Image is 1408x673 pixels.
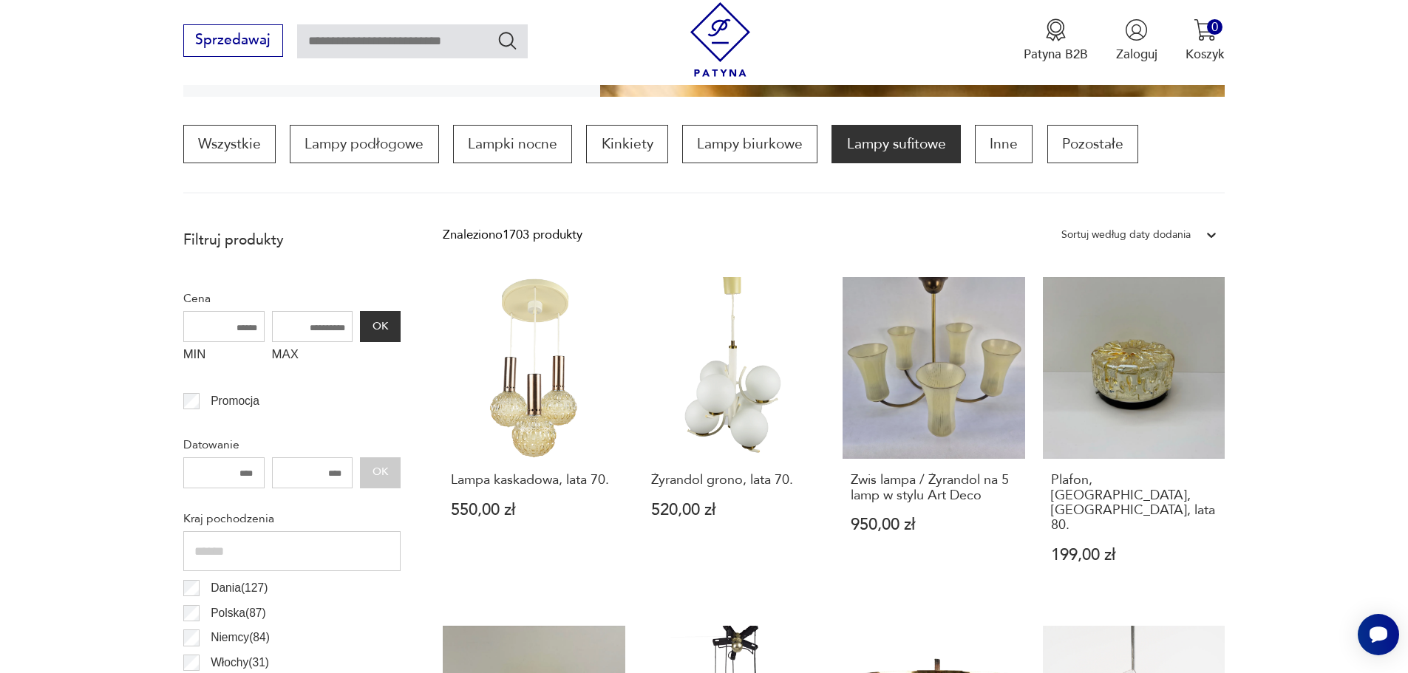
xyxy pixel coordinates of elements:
a: Pozostałe [1047,125,1138,163]
h3: Zwis lampa / Żyrandol na 5 lamp w stylu Art Deco [851,473,1017,503]
a: Żyrandol grono, lata 70.Żyrandol grono, lata 70.520,00 zł [643,277,826,598]
p: Dania ( 127 ) [211,578,268,598]
img: Ikona medalu [1044,18,1067,41]
a: Lampy biurkowe [682,125,817,163]
label: MAX [272,342,353,370]
h3: Lampa kaskadowa, lata 70. [451,473,617,488]
p: Włochy ( 31 ) [211,653,269,672]
button: OK [360,311,400,342]
p: Cena [183,289,401,308]
iframe: Smartsupp widget button [1358,614,1399,655]
p: Niemcy ( 84 ) [211,628,270,647]
p: 520,00 zł [651,502,817,518]
a: Plafon, kinkiet, Niemcy, lata 80.Plafon, [GEOGRAPHIC_DATA], [GEOGRAPHIC_DATA], lata 80.199,00 zł [1043,277,1225,598]
p: 199,00 zł [1051,547,1217,563]
p: Zaloguj [1116,46,1157,63]
a: Wszystkie [183,125,276,163]
a: Ikona medaluPatyna B2B [1024,18,1088,63]
button: Sprzedawaj [183,24,283,57]
h3: Plafon, [GEOGRAPHIC_DATA], [GEOGRAPHIC_DATA], lata 80. [1051,473,1217,533]
p: Kraj pochodzenia [183,509,401,528]
a: Lampy podłogowe [290,125,438,163]
p: Koszyk [1186,46,1225,63]
label: MIN [183,342,265,370]
a: Lampki nocne [453,125,572,163]
a: Sprzedawaj [183,35,283,47]
p: Patyna B2B [1024,46,1088,63]
div: Znaleziono 1703 produkty [443,225,582,245]
p: Datowanie [183,435,401,454]
a: Zwis lampa / Żyrandol na 5 lamp w stylu Art DecoZwis lampa / Żyrandol na 5 lamp w stylu Art Deco9... [843,277,1025,598]
h3: Żyrandol grono, lata 70. [651,473,817,488]
button: Zaloguj [1116,18,1157,63]
p: Polska ( 87 ) [211,604,266,623]
div: 0 [1207,19,1222,35]
a: Inne [975,125,1033,163]
div: Sortuj według daty dodania [1061,225,1191,245]
button: Patyna B2B [1024,18,1088,63]
p: 950,00 zł [851,517,1017,533]
img: Ikonka użytkownika [1125,18,1148,41]
img: Ikona koszyka [1194,18,1217,41]
img: Patyna - sklep z meblami i dekoracjami vintage [683,2,758,77]
a: Lampy sufitowe [831,125,960,163]
a: Kinkiety [586,125,667,163]
a: Lampa kaskadowa, lata 70.Lampa kaskadowa, lata 70.550,00 zł [443,277,625,598]
p: 550,00 zł [451,502,617,518]
p: Promocja [211,392,259,411]
button: 0Koszyk [1186,18,1225,63]
button: Szukaj [497,30,518,51]
p: Filtruj produkty [183,230,401,250]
